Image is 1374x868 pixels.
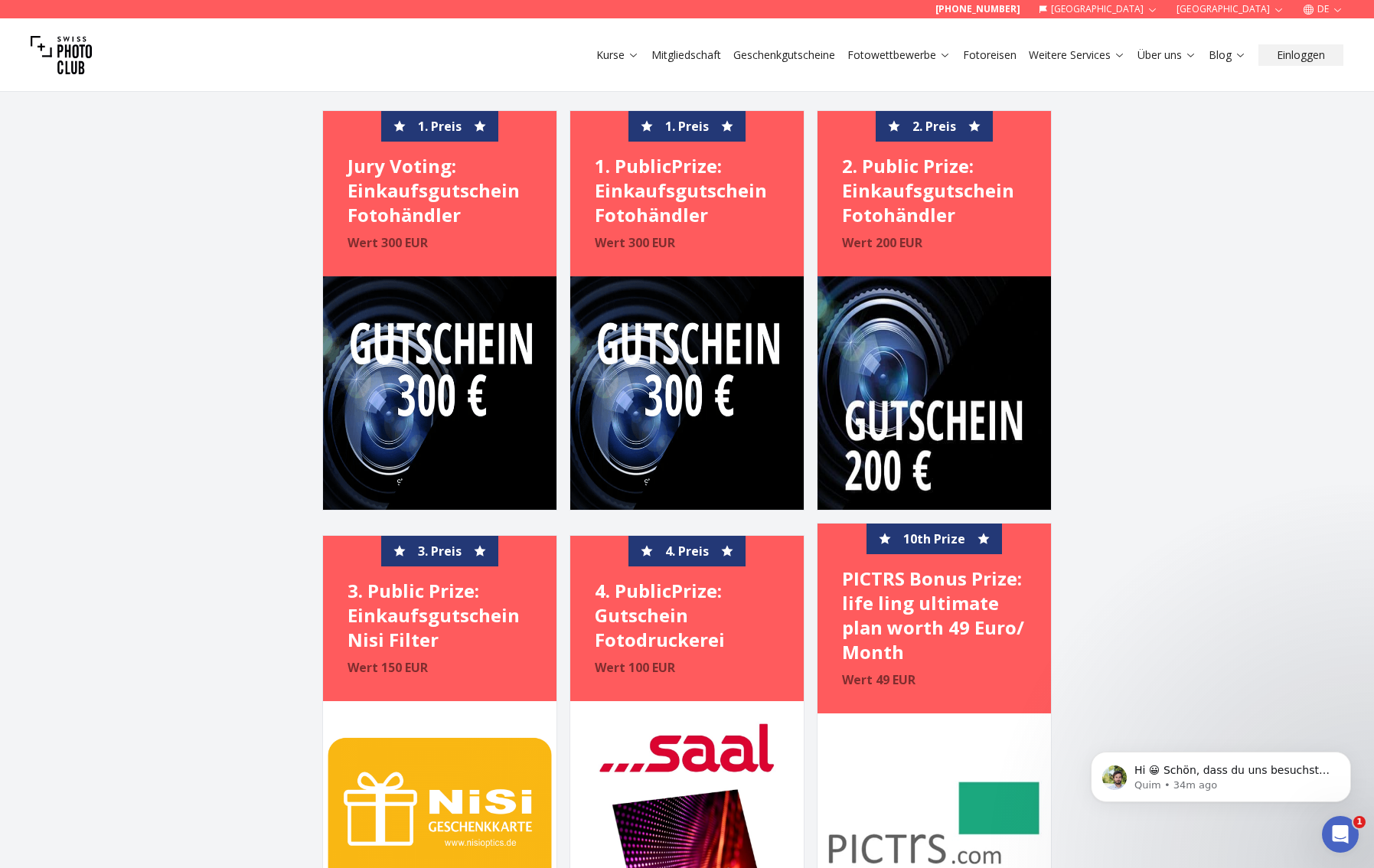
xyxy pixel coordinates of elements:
[727,44,841,66] button: Geschenkgutscheine
[665,117,709,135] span: 1. Preis
[595,154,779,227] h4: 1. PublicPrize: Einkaufsgutschein Fotohändler
[595,658,779,677] p: Wert 100 EUR
[31,24,92,86] img: Swiss photo club
[348,658,532,677] p: Wert 150 EUR
[847,47,951,63] a: Fotowettbewerbe
[348,233,532,252] p: Wert 300 EUR
[1131,44,1203,66] button: Über uns
[1203,44,1252,66] button: Blog
[842,566,1026,664] h4: PICTRS Bonus Prize: life ling ultimate plan worth 49 Euro/ Month
[665,542,709,560] span: 4. Preis
[957,44,1023,66] button: Fotoreisen
[570,276,804,510] img: 1. PublicPrize: Einkaufsgutschein Fotohändler
[645,44,727,66] button: Mitgliedschaft
[418,542,462,560] span: 3. Preis
[818,276,1051,510] img: 2. Public Prize: Einkaufsgutschein Fotohändler
[842,233,1026,252] p: Wert 200 EUR
[1258,44,1343,66] button: Einloggen
[1322,816,1359,853] iframe: Intercom live chat
[348,579,532,652] h4: 3. Public Prize: Einkaufsgutschein Nisi Filter
[1068,720,1374,827] iframe: Intercom notifications message
[841,44,957,66] button: Fotowettbewerbe
[323,276,556,510] img: Jury Voting: Einkaufsgutschein Fotohändler
[842,671,1026,689] p: Wert 49 EUR
[1137,47,1196,63] a: Über uns
[595,579,779,652] h4: 4. PublicPrize: Gutschein Fotodruckerei
[903,530,965,548] span: 10th Prize
[596,47,639,63] a: Kurse
[963,47,1017,63] a: Fotoreisen
[595,233,779,252] p: Wert 300 EUR
[1353,816,1366,828] span: 1
[590,44,645,66] button: Kurse
[1209,47,1246,63] a: Blog
[418,117,462,135] span: 1. Preis
[912,117,956,135] span: 2. Preis
[1029,47,1125,63] a: Weitere Services
[1023,44,1131,66] button: Weitere Services
[935,3,1020,15] a: [PHONE_NUMBER]
[733,47,835,63] a: Geschenkgutscheine
[651,47,721,63] a: Mitgliedschaft
[842,154,1026,227] h4: 2. Public Prize: Einkaufsgutschein Fotohändler
[348,154,532,227] h4: Jury Voting: Einkaufsgutschein Fotohändler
